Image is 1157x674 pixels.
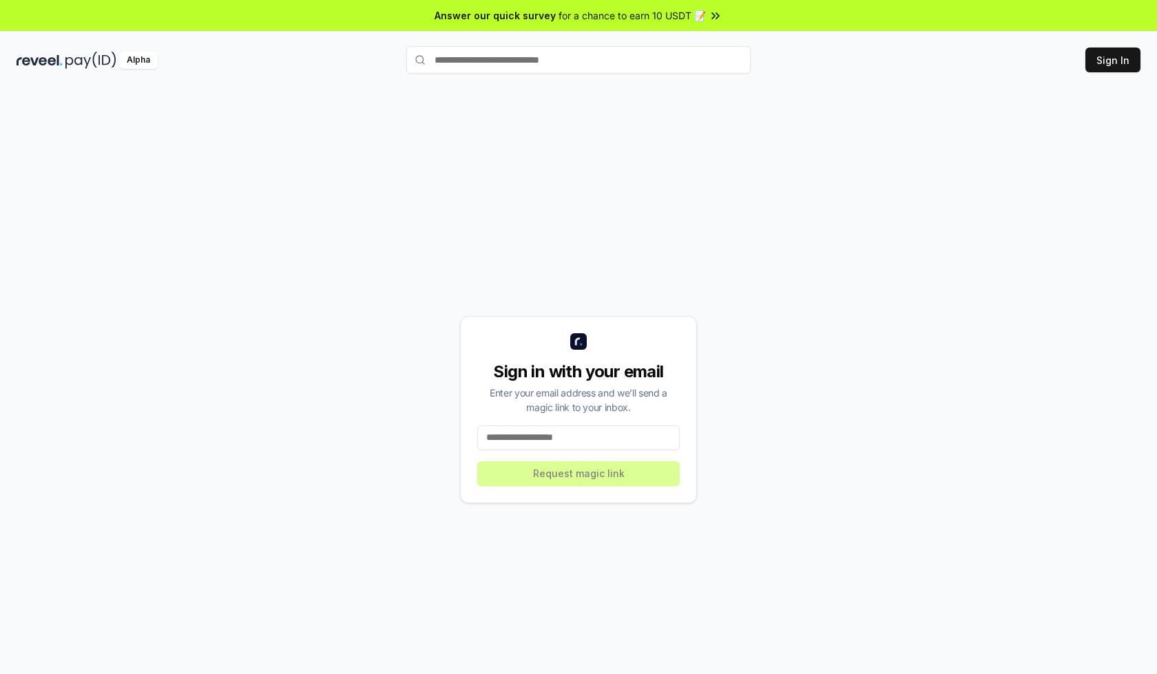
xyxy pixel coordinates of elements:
[65,52,116,69] img: pay_id
[1085,48,1140,72] button: Sign In
[559,8,706,23] span: for a chance to earn 10 USDT 📝
[477,386,680,414] div: Enter your email address and we’ll send a magic link to your inbox.
[119,52,158,69] div: Alpha
[435,8,556,23] span: Answer our quick survey
[17,52,63,69] img: reveel_dark
[477,361,680,383] div: Sign in with your email
[570,333,587,350] img: logo_small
